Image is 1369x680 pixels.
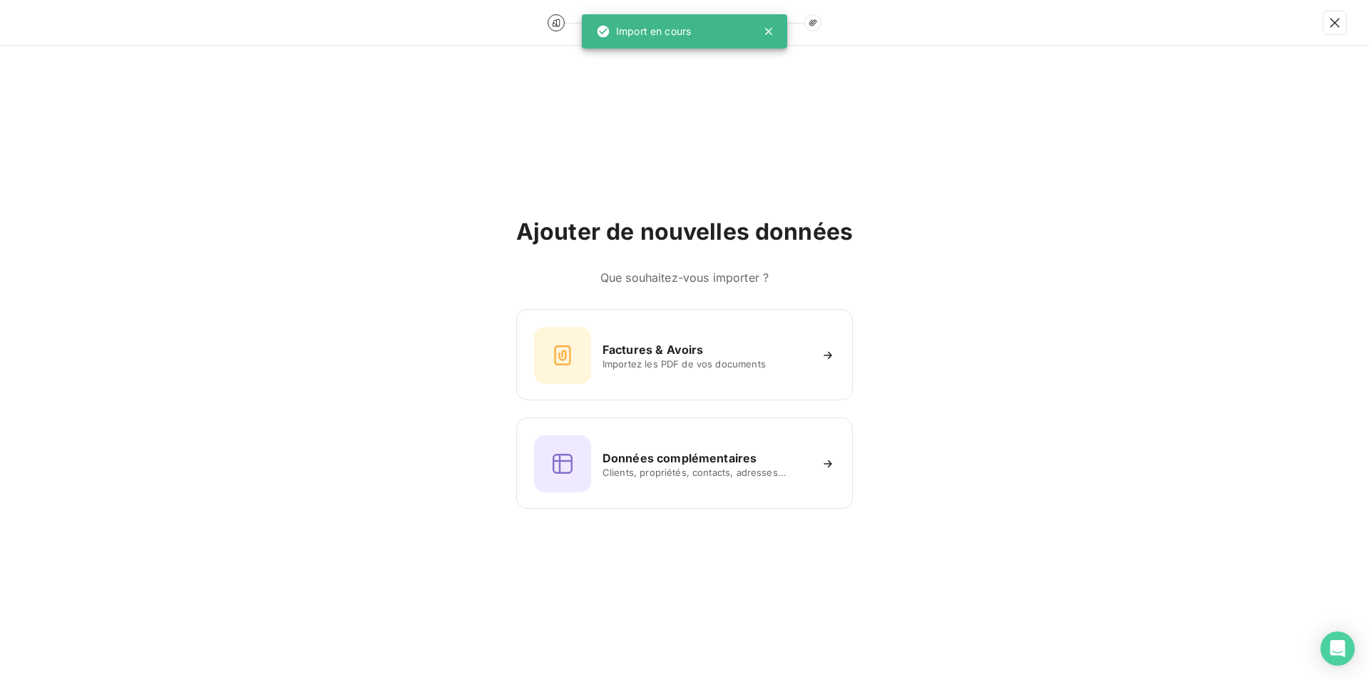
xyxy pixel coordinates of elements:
span: Clients, propriétés, contacts, adresses... [603,467,809,478]
div: Import en cours [596,19,691,44]
h6: Données complémentaires [603,450,757,467]
h6: Que souhaitez-vous importer ? [516,269,853,286]
span: Importez les PDF de vos documents [603,358,809,370]
h2: Ajouter de nouvelles données [516,218,853,246]
div: Open Intercom Messenger [1321,631,1355,666]
h6: Factures & Avoirs [603,341,704,358]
